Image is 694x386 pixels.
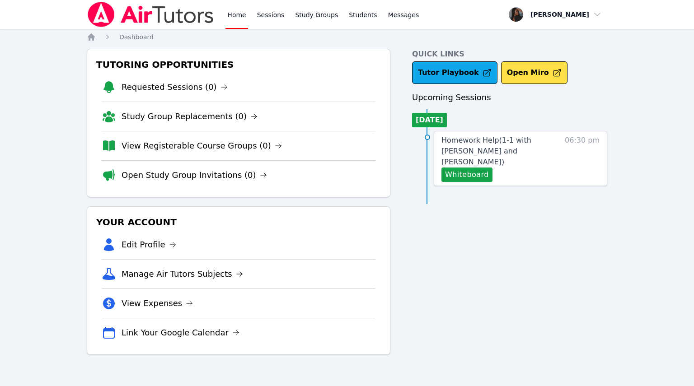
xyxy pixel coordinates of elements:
[388,10,419,19] span: Messages
[412,49,607,60] h4: Quick Links
[122,297,193,310] a: View Expenses
[412,91,607,104] h3: Upcoming Sessions
[412,61,497,84] a: Tutor Playbook
[122,140,282,152] a: View Registerable Course Groups (0)
[122,268,243,280] a: Manage Air Tutors Subjects
[122,326,239,339] a: Link Your Google Calendar
[441,167,492,182] button: Whiteboard
[565,135,600,182] span: 06:30 pm
[94,56,383,73] h3: Tutoring Opportunities
[122,169,267,181] a: Open Study Group Invitations (0)
[122,81,228,93] a: Requested Sessions (0)
[441,136,531,166] span: Homework Help ( 1-1 with [PERSON_NAME] and [PERSON_NAME] )
[87,2,215,27] img: Air Tutors
[441,135,560,167] a: Homework Help(1-1 with [PERSON_NAME] and [PERSON_NAME])
[501,61,567,84] button: Open Miro
[119,33,154,41] span: Dashboard
[119,33,154,42] a: Dashboard
[122,110,258,123] a: Study Group Replacements (0)
[94,214,383,230] h3: Your Account
[122,238,176,251] a: Edit Profile
[87,33,607,42] nav: Breadcrumb
[412,113,447,127] li: [DATE]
